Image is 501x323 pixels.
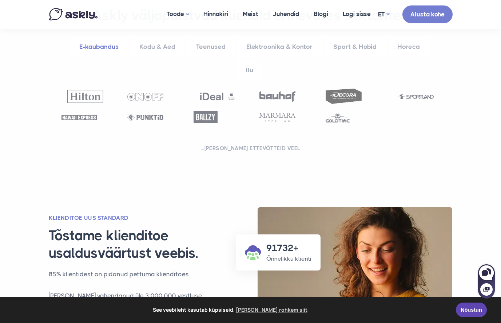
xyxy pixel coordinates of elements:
p: Õnnelikku klienti [266,254,311,263]
img: Ideal [199,90,235,104]
a: Kodu & Aed [130,37,185,57]
a: learn more about cookies [235,304,309,315]
h3: 91732+ [266,242,311,254]
img: Punktid [127,114,163,121]
img: Hawaii Express [61,115,98,121]
h2: KLIENDITOE UUS STANDARD [49,214,208,222]
a: Elektroonika & Kontor [237,37,322,57]
a: Nõustun [456,303,487,317]
span: See veebileht kasutab küpsiseid. [11,304,451,315]
a: Sport & Hobid [324,37,386,57]
img: Hilton [67,90,103,103]
iframe: Askly chat [477,263,496,299]
h2: ...[PERSON_NAME] ettevõtteid veel [58,145,444,152]
a: Teenused [187,37,235,57]
a: Alusta kohe [402,5,453,23]
img: Ballzy [194,111,218,123]
p: 85% klientidest on pidanud pettuma klienditoes. [49,269,208,280]
img: Bauhof [259,91,295,102]
a: E-kaubandus [70,37,128,57]
img: Goldtime [326,113,350,122]
a: Horeca [388,37,429,57]
a: Ilu [236,60,263,80]
img: Sportland [398,94,434,99]
img: Askly [49,8,98,20]
img: Marmara Sterling [259,113,295,122]
h3: Tõstame klienditoe usaldusväärtust veebis. [49,227,218,262]
img: OnOff [127,93,163,101]
a: ET [378,9,389,20]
